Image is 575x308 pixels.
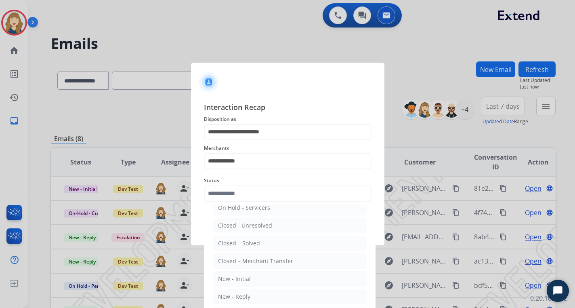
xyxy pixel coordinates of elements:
[218,204,270,212] div: On Hold - Servicers
[204,143,371,153] span: Merchants
[204,114,371,124] span: Disposition as
[218,222,272,230] div: Closed - Unresolved
[218,257,293,265] div: Closed – Merchant Transfer
[204,101,371,114] span: Interaction Recap
[552,285,564,297] svg: Open Chat
[530,293,567,303] p: 0.20.1027RC
[204,176,371,186] span: Status
[218,293,250,301] div: New - Reply
[547,280,569,302] button: Start Chat
[218,275,251,283] div: New - Initial
[218,239,260,247] div: Closed – Solved
[199,72,218,92] img: contactIcon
